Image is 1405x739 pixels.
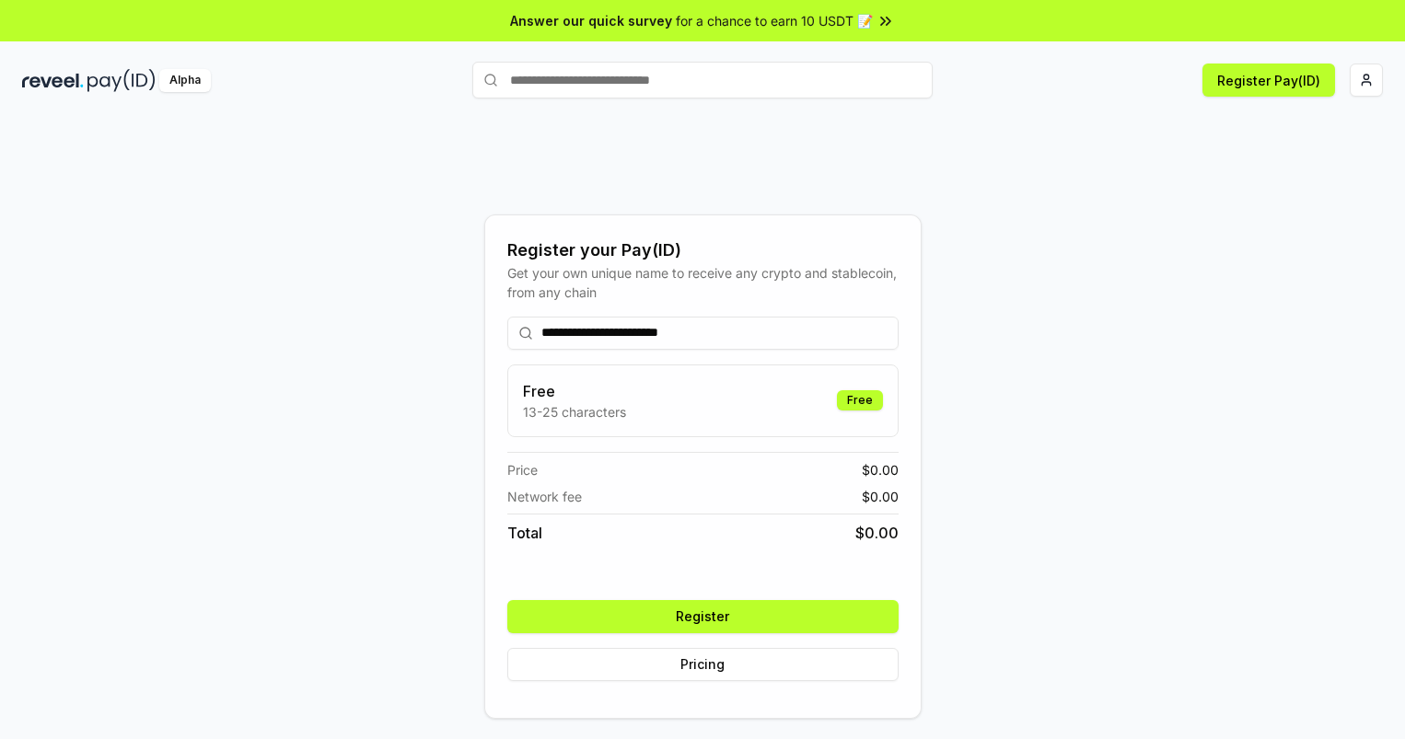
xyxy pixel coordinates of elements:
[837,390,883,410] div: Free
[676,11,873,30] span: for a chance to earn 10 USDT 📝
[507,600,899,633] button: Register
[507,522,542,544] span: Total
[862,487,899,506] span: $ 0.00
[507,648,899,681] button: Pricing
[507,460,538,479] span: Price
[507,237,899,263] div: Register your Pay(ID)
[22,69,84,92] img: reveel_dark
[855,522,899,544] span: $ 0.00
[523,380,626,402] h3: Free
[862,460,899,479] span: $ 0.00
[507,263,899,302] div: Get your own unique name to receive any crypto and stablecoin, from any chain
[510,11,672,30] span: Answer our quick survey
[523,402,626,421] p: 13-25 characters
[1202,64,1335,97] button: Register Pay(ID)
[507,487,582,506] span: Network fee
[159,69,211,92] div: Alpha
[87,69,156,92] img: pay_id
